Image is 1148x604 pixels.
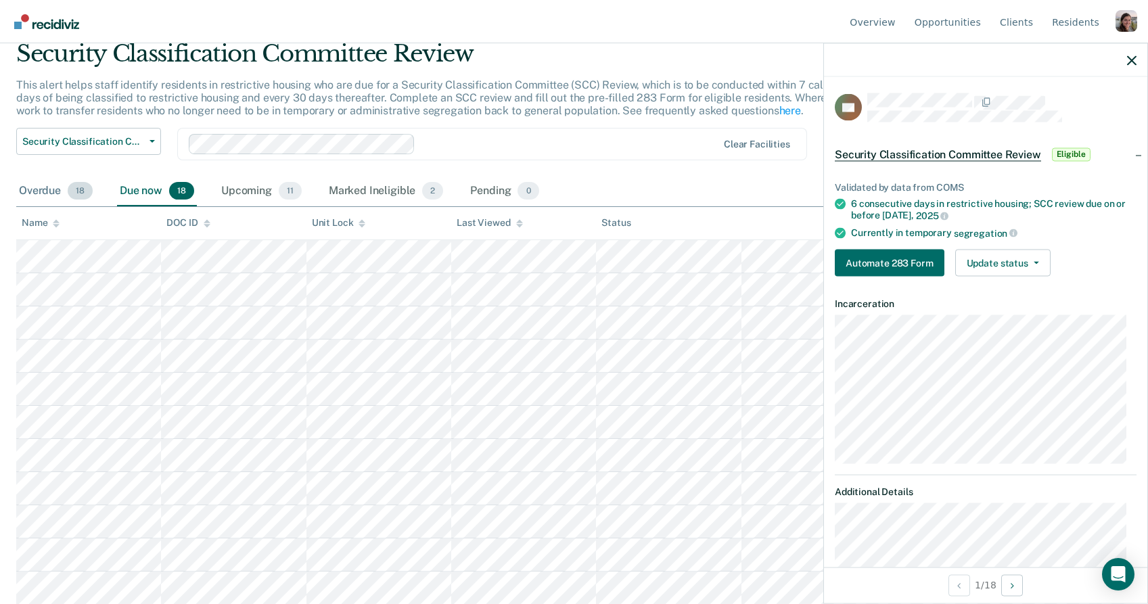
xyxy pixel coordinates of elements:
[916,210,948,220] span: 2025
[312,217,366,229] div: Unit Lock
[948,574,970,596] button: Previous Opportunity
[835,181,1136,193] div: Validated by data from COMS
[1052,147,1090,161] span: Eligible
[954,227,1017,238] span: segregation
[835,298,1136,310] dt: Incarceration
[851,227,1136,239] div: Currently in temporary
[68,182,93,200] span: 18
[16,40,877,78] div: Security Classification Committee Review
[851,198,1136,221] div: 6 consecutive days in restrictive housing; SCC review due on or before [DATE],
[779,104,801,117] a: here
[457,217,522,229] div: Last Viewed
[835,147,1041,161] span: Security Classification Committee Review
[824,133,1147,176] div: Security Classification Committee ReviewEligible
[422,182,443,200] span: 2
[1001,574,1023,596] button: Next Opportunity
[1116,10,1137,32] button: Profile dropdown button
[835,486,1136,498] dt: Additional Details
[22,217,60,229] div: Name
[117,177,197,206] div: Due now
[955,250,1051,277] button: Update status
[219,177,304,206] div: Upcoming
[14,14,79,29] img: Recidiviz
[16,78,874,117] p: This alert helps staff identify residents in restrictive housing who are due for a Security Class...
[1102,558,1134,590] div: Open Intercom Messenger
[467,177,541,206] div: Pending
[279,182,302,200] span: 11
[22,136,144,147] span: Security Classification Committee Review
[835,250,944,277] button: Automate 283 Form
[518,182,538,200] span: 0
[724,139,790,150] div: Clear facilities
[166,217,210,229] div: DOC ID
[835,250,950,277] a: Navigate to form link
[16,177,95,206] div: Overdue
[601,217,630,229] div: Status
[326,177,446,206] div: Marked Ineligible
[824,567,1147,603] div: 1 / 18
[169,182,194,200] span: 18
